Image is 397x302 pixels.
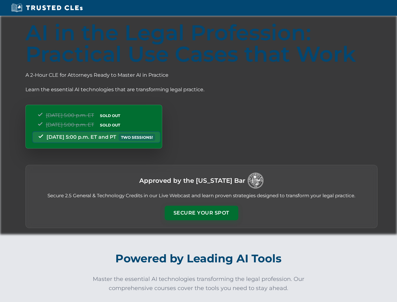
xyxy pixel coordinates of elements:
[165,206,238,220] button: Secure Your Spot
[25,71,378,79] p: A 2-Hour CLE for Attorneys Ready to Master AI in Practice
[139,175,245,186] h3: Approved by the [US_STATE] Bar
[98,112,122,119] span: SOLD OUT
[46,112,94,118] span: [DATE] 5:00 p.m. ET
[25,86,378,94] p: Learn the essential AI technologies that are transforming legal practice.
[89,275,309,293] p: Master the essential AI technologies transforming the legal profession. Our comprehensive courses...
[25,248,373,270] h2: Powered by Leading AI Tools
[33,192,370,199] p: Secure 2.5 General & Technology Credits in our Live Webcast and learn proven strategies designed ...
[9,3,85,13] img: Trusted CLEs
[46,122,94,128] span: [DATE] 5:00 p.m. ET
[248,173,263,188] img: Logo
[25,22,378,65] h1: AI in the Legal Profession: Practical Use Cases that Work
[98,122,122,128] span: SOLD OUT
